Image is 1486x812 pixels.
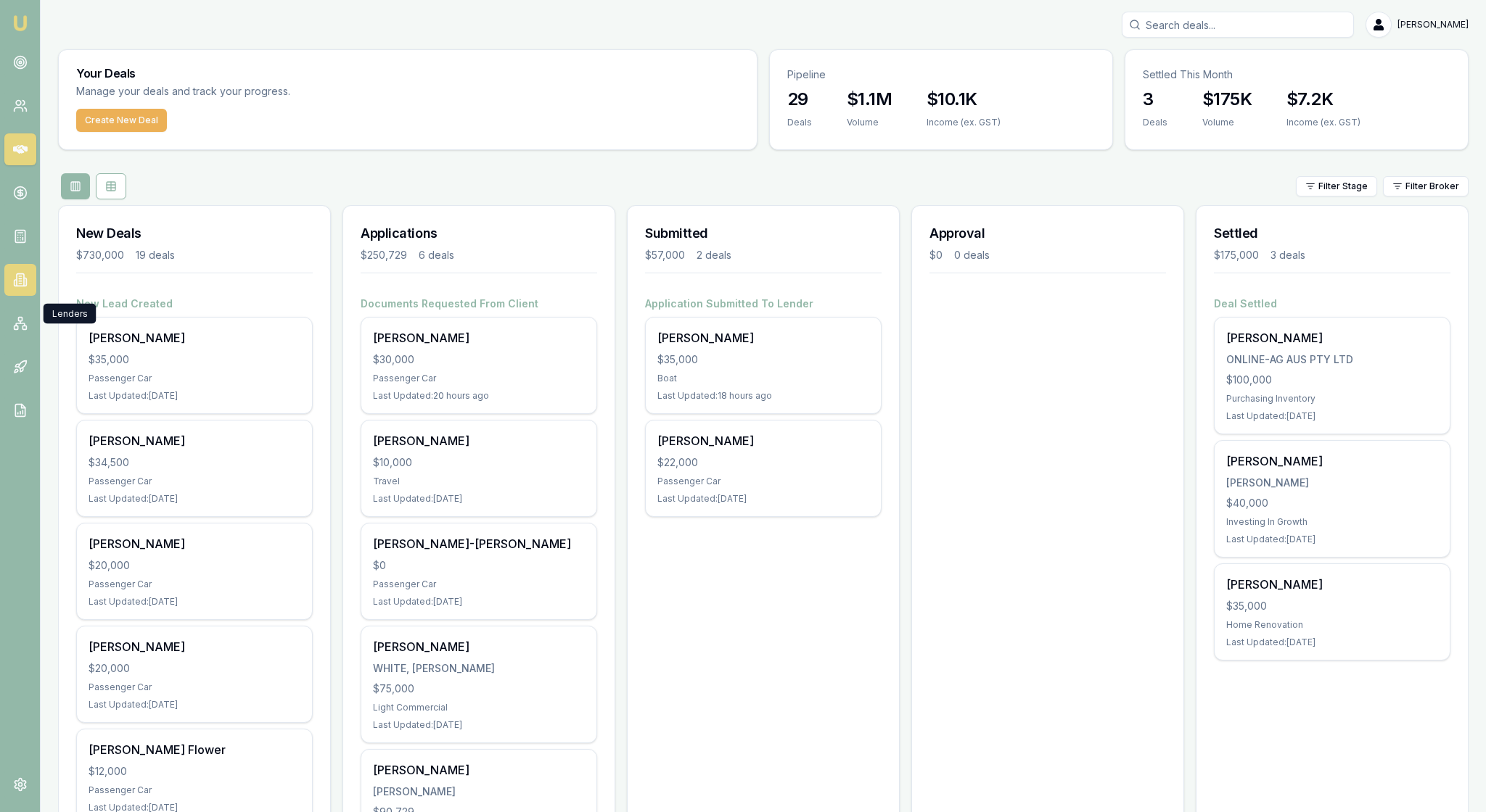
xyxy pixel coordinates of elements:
div: $75,000 [373,681,585,696]
div: Volume [847,117,892,128]
div: [PERSON_NAME] [373,432,585,449]
h3: Submitted [645,223,882,244]
div: Passenger Car [89,681,300,693]
h3: Settled [1214,223,1450,244]
div: $35,000 [89,352,300,367]
div: Travel [373,476,585,487]
h3: Your Deals [76,67,739,79]
div: $20,000 [89,558,300,573]
div: Boat [657,373,869,384]
div: Last Updated: [DATE] [89,699,300,710]
div: $250,729 [361,248,407,262]
span: Filter Broker [1405,181,1459,192]
div: $175,000 [1214,248,1259,262]
div: Lenders [44,304,97,324]
p: Manage your deals and track your progress. [76,83,448,100]
div: [PERSON_NAME] [1226,576,1438,593]
div: [PERSON_NAME] [657,329,869,347]
div: $0 [373,558,585,573]
button: Filter Broker [1383,176,1469,196]
div: Income (ex. GST) [1286,117,1360,128]
div: [PERSON_NAME] Flower [89,741,300,758]
div: [PERSON_NAME] [89,329,300,347]
div: $100,000 [1226,373,1438,387]
div: WHITE, [PERSON_NAME] [373,661,585,676]
div: 3 deals [1271,248,1305,262]
div: Last Updated: [DATE] [373,493,585,505]
h3: Approval [929,223,1166,244]
div: [PERSON_NAME] [373,638,585,655]
div: $22,000 [657,455,869,470]
div: Deals [787,117,812,128]
h3: Applications [361,223,597,244]
div: [PERSON_NAME] [1226,452,1438,470]
div: 6 deals [419,248,454,262]
div: [PERSON_NAME] [373,784,585,799]
div: Last Updated: [DATE] [1226,534,1438,545]
button: Create New Deal [76,109,167,132]
div: $10,000 [373,455,585,470]
span: [PERSON_NAME] [1397,19,1469,30]
div: Last Updated: [DATE] [89,493,300,505]
div: Passenger Car [373,579,585,590]
div: $730,000 [76,248,124,262]
div: Passenger Car [89,476,300,487]
h4: Deal Settled [1214,297,1450,311]
div: Last Updated: [DATE] [373,719,585,731]
div: Passenger Car [89,579,300,590]
div: $12,000 [89,764,300,779]
div: Last Updated: 18 hours ago [657,390,869,402]
div: Passenger Car [657,476,869,487]
div: Last Updated: [DATE] [89,596,300,608]
div: Purchasing Inventory [1226,393,1438,405]
h3: 3 [1143,88,1167,111]
div: $57,000 [645,248,685,262]
div: [PERSON_NAME] [89,535,300,552]
h3: $175K [1202,88,1252,111]
div: Passenger Car [89,373,300,384]
div: $20,000 [89,661,300,676]
div: [PERSON_NAME] [1226,476,1438,490]
div: $30,000 [373,352,585,367]
div: Income (ex. GST) [927,117,1001,128]
div: [PERSON_NAME] [373,329,585,347]
h3: $10.1K [927,88,1001,111]
div: Passenger Car [89,784,300,796]
div: 19 deals [136,248,175,262]
div: $40,000 [1226,496,1438,510]
h3: 29 [787,88,812,111]
p: Settled This Month [1143,67,1450,82]
div: $0 [929,248,943,262]
div: [PERSON_NAME] [1226,329,1438,347]
div: Passenger Car [373,373,585,384]
div: Volume [1202,117,1252,128]
h3: $1.1M [847,88,892,111]
button: Filter Stage [1296,176,1377,196]
div: Last Updated: [DATE] [657,493,869,505]
div: [PERSON_NAME]-[PERSON_NAME] [373,535,585,552]
h3: New Deals [76,223,313,244]
div: Deals [1143,117,1167,128]
h4: Application Submitted To Lender [645,297,882,311]
div: [PERSON_NAME] [89,638,300,655]
h4: Documents Requested From Client [361,297,597,311]
div: Last Updated: 20 hours ago [373,390,585,402]
div: $34,500 [89,455,300,470]
div: ONLINE-AG AUS PTY LTD [1226,352,1438,367]
div: 2 deals [697,248,731,262]
h3: $7.2K [1286,88,1360,111]
div: [PERSON_NAME] [89,432,300,449]
div: Last Updated: [DATE] [1226,410,1438,422]
div: [PERSON_NAME] [657,432,869,449]
div: Last Updated: [DATE] [89,390,300,402]
div: $35,000 [1226,599,1438,613]
div: Last Updated: [DATE] [373,596,585,608]
div: $35,000 [657,352,869,367]
div: Home Renovation [1226,619,1438,631]
h4: New Lead Created [76,297,313,311]
div: [PERSON_NAME] [373,761,585,779]
div: Last Updated: [DATE] [1226,637,1438,648]
input: Search deals [1122,12,1354,38]
span: Filter Stage [1318,181,1368,192]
